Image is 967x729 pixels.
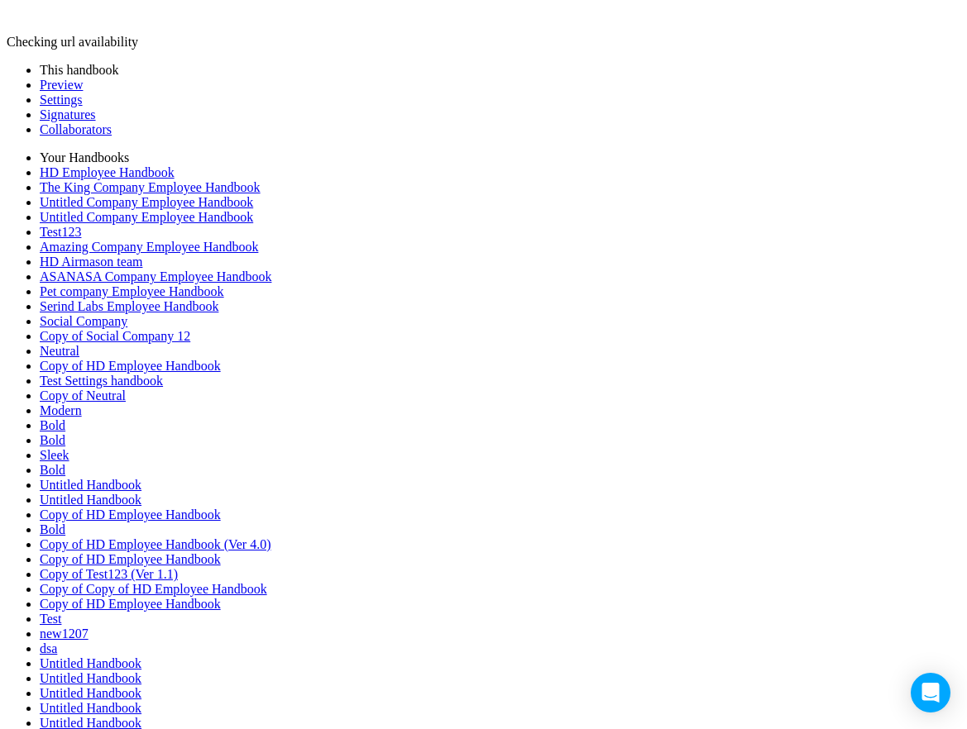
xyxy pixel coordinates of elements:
[40,210,253,224] a: Untitled Company Employee Handbook
[40,225,81,239] a: Test123
[40,107,96,121] a: Signatures
[40,597,221,611] a: Copy of HD Employee Handbook
[40,93,83,107] a: Settings
[40,671,141,685] a: Untitled Handbook
[40,478,141,492] a: Untitled Handbook
[40,433,65,447] a: Bold
[40,329,190,343] a: Copy of Social Company 12
[40,522,65,536] a: Bold
[40,269,271,283] a: ASANASA Company Employee Handbook
[40,656,141,670] a: Untitled Handbook
[40,493,141,507] a: Untitled Handbook
[40,284,224,298] a: Pet company Employee Handbook
[40,255,142,269] a: HD Airmason team
[7,35,138,49] span: Checking url availability
[40,567,178,581] a: Copy of Test123 (Ver 1.1)
[40,314,127,328] a: Social Company
[40,165,175,179] a: HD Employee Handbook
[40,403,82,417] a: Modern
[40,463,65,477] a: Bold
[40,374,163,388] a: Test Settings handbook
[40,418,65,432] a: Bold
[40,344,79,358] a: Neutral
[40,537,271,551] a: Copy of HD Employee Handbook (Ver 4.0)
[40,299,218,313] a: Serind Labs Employee Handbook
[40,63,960,78] li: This handbook
[40,582,267,596] a: Copy of Copy of HD Employee Handbook
[911,673,950,712] div: Open Intercom Messenger
[40,150,960,165] li: Your Handbooks
[40,701,141,715] a: Untitled Handbook
[40,627,89,641] a: new1207
[40,552,221,566] a: Copy of HD Employee Handbook
[40,180,261,194] a: The King Company Employee Handbook
[40,686,141,700] a: Untitled Handbook
[40,78,83,92] a: Preview
[40,122,112,136] a: Collaborators
[40,359,221,373] a: Copy of HD Employee Handbook
[40,388,126,403] a: Copy of Neutral
[40,612,61,626] a: Test
[40,195,253,209] a: Untitled Company Employee Handbook
[40,448,69,462] a: Sleek
[40,507,221,522] a: Copy of HD Employee Handbook
[40,240,258,254] a: Amazing Company Employee Handbook
[40,641,57,655] a: dsa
